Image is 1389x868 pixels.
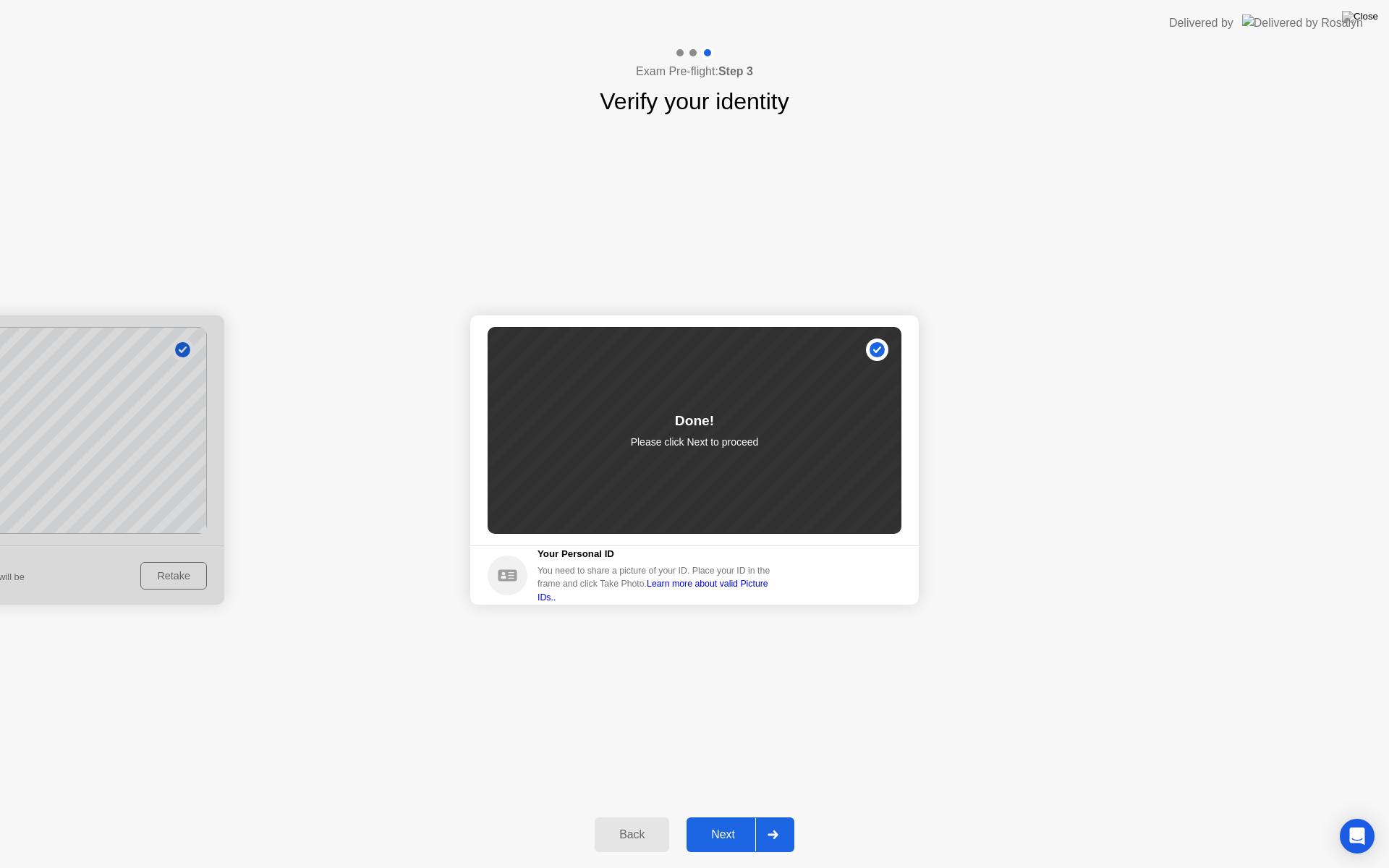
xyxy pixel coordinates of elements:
[1340,819,1375,854] div: Open Intercom Messenger
[1169,14,1233,32] div: Delivered by
[718,65,753,77] b: Step 3
[1342,11,1378,22] img: Close
[595,817,669,852] button: Back
[600,84,789,119] h1: Verify your identity
[538,579,768,602] a: Learn more about valid Picture IDs..
[538,564,781,604] div: You need to share a picture of your ID. Place your ID in the frame and click Take Photo.
[636,63,753,80] h4: Exam Pre-flight:
[691,828,755,841] div: Next
[675,411,714,432] div: Done!
[538,547,781,561] h5: Your Personal ID
[687,817,794,852] button: Next
[1242,14,1363,31] img: Delivered by Rosalyn
[599,828,665,841] div: Back
[631,435,759,450] p: Please click Next to proceed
